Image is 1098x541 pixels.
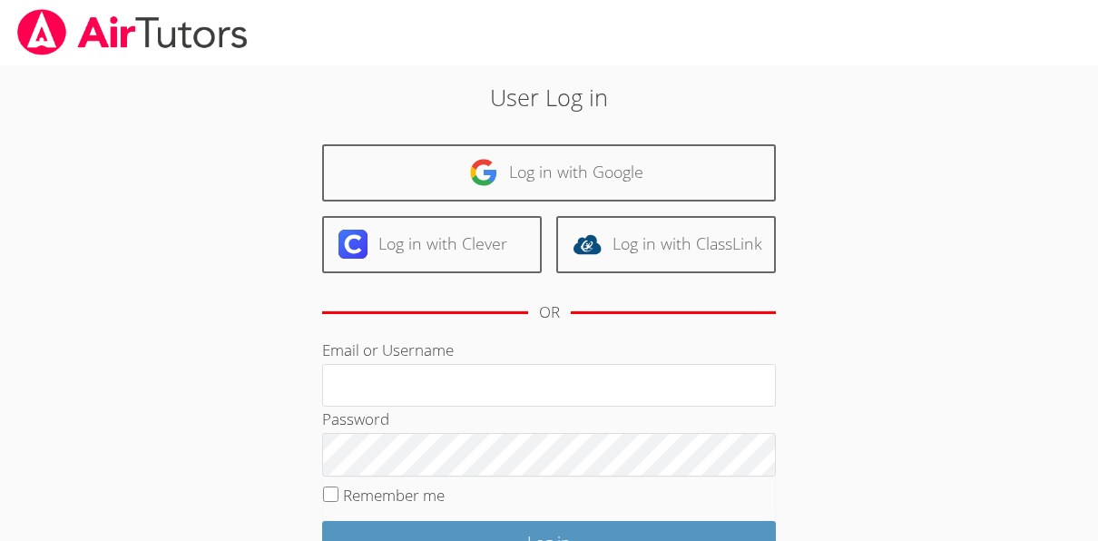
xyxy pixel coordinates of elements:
[469,158,498,187] img: google-logo-50288ca7cdecda66e5e0955fdab243c47b7ad437acaf1139b6f446037453330a.svg
[322,339,454,360] label: Email or Username
[573,230,602,259] img: classlink-logo-d6bb404cc1216ec64c9a2012d9dc4662098be43eaf13dc465df04b49fa7ab582.svg
[15,9,250,55] img: airtutors_banner-c4298cdbf04f3fff15de1276eac7730deb9818008684d7c2e4769d2f7ddbe033.png
[322,408,389,429] label: Password
[252,80,845,114] h2: User Log in
[322,144,776,202] a: Log in with Google
[539,300,560,326] div: OR
[556,216,776,273] a: Log in with ClassLink
[322,216,542,273] a: Log in with Clever
[343,485,445,506] label: Remember me
[338,230,368,259] img: clever-logo-6eab21bc6e7a338710f1a6ff85c0baf02591cd810cc4098c63d3a4b26e2feb20.svg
